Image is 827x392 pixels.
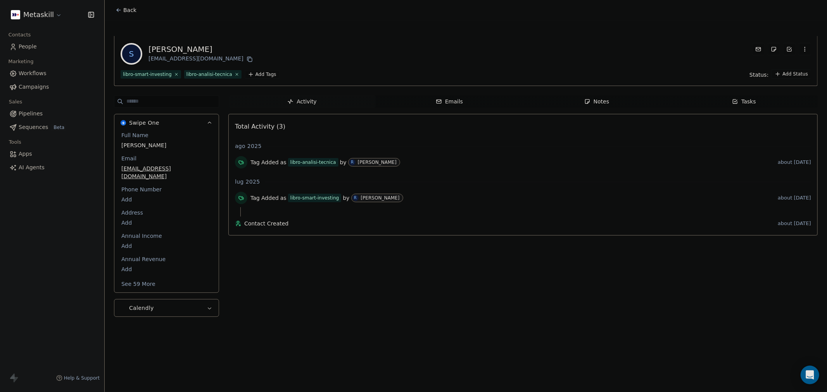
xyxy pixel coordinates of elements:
[121,219,212,227] span: Add
[129,119,159,127] span: Swipe One
[772,69,811,79] button: Add Status
[114,131,219,292] div: Swipe OneSwipe One
[5,96,26,108] span: Sales
[19,43,37,51] span: People
[19,163,45,172] span: AI Agents
[11,10,20,19] img: AVATAR%20METASKILL%20-%20Colori%20Positivo.png
[121,196,212,203] span: Add
[121,141,212,149] span: [PERSON_NAME]
[235,123,285,130] span: Total Activity (3)
[6,40,98,53] a: People
[19,123,48,131] span: Sequences
[5,56,37,67] span: Marketing
[6,161,98,174] a: AI Agents
[64,375,100,381] span: Help & Support
[436,98,463,106] div: Emails
[186,71,232,78] div: libro-analisi-tecnica
[120,186,163,193] span: Phone Number
[114,299,219,316] button: CalendlyCalendly
[290,159,336,166] div: libro-analisi-tecnica
[244,220,775,227] span: Contact Created
[250,194,279,202] span: Tag Added
[778,195,811,201] span: about [DATE]
[114,114,219,131] button: Swipe OneSwipe One
[732,98,756,106] div: Tasks
[280,158,287,166] span: as
[778,220,811,227] span: about [DATE]
[129,304,154,312] span: Calendly
[120,232,164,240] span: Annual Income
[245,70,280,79] button: Add Tags
[584,98,609,106] div: Notes
[122,45,141,63] span: S
[120,131,150,139] span: Full Name
[51,124,67,131] span: Beta
[19,69,47,77] span: Workflows
[343,194,349,202] span: by
[6,67,98,80] a: Workflows
[19,83,49,91] span: Campaigns
[121,242,212,250] span: Add
[120,209,145,217] span: Address
[778,159,811,165] span: about [DATE]
[120,155,138,162] span: Email
[6,121,98,134] a: SequencesBeta
[117,277,160,291] button: See 59 More
[290,194,339,201] div: libro-smart-investing
[123,6,136,14] span: Back
[123,71,172,78] div: libro-smart-investing
[280,194,287,202] span: as
[749,71,768,79] span: Status:
[121,120,126,126] img: Swipe One
[340,158,347,166] span: by
[23,10,54,20] span: Metaskill
[148,44,254,55] div: [PERSON_NAME]
[250,158,279,166] span: Tag Added
[5,29,34,41] span: Contacts
[56,375,100,381] a: Help & Support
[235,178,260,186] span: lug 2025
[6,81,98,93] a: Campaigns
[5,136,24,148] span: Tools
[235,142,262,150] span: ago 2025
[9,8,64,21] button: Metaskill
[120,255,167,263] span: Annual Revenue
[351,159,354,165] div: R
[121,165,212,180] span: [EMAIL_ADDRESS][DOMAIN_NAME]
[354,195,357,201] div: R
[111,3,141,17] button: Back
[121,305,126,311] img: Calendly
[6,148,98,160] a: Apps
[801,366,819,384] div: Open Intercom Messenger
[361,195,400,201] div: [PERSON_NAME]
[358,160,397,165] div: [PERSON_NAME]
[19,150,32,158] span: Apps
[148,55,254,64] div: [EMAIL_ADDRESS][DOMAIN_NAME]
[121,265,212,273] span: Add
[19,110,43,118] span: Pipelines
[6,107,98,120] a: Pipelines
